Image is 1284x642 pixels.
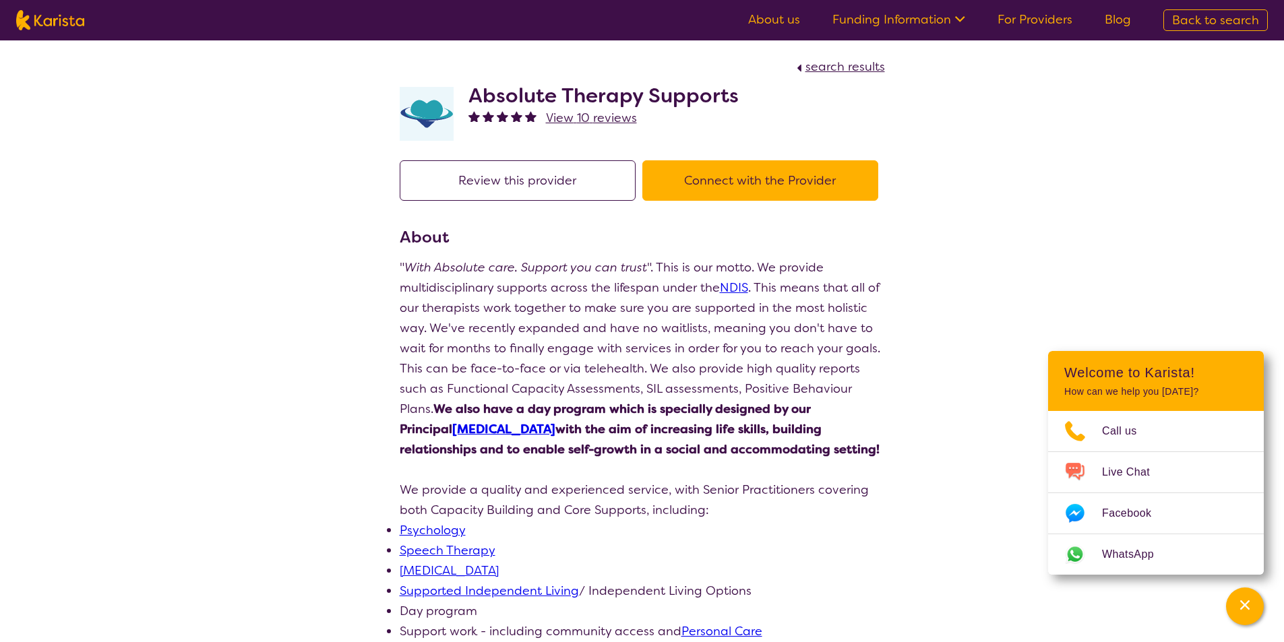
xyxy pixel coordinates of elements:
a: Supported Independent Living [400,583,579,599]
li: / Independent Living Options [400,581,885,601]
img: fullstar [511,110,522,122]
a: Speech Therapy [400,542,495,558]
button: Channel Menu [1226,587,1264,625]
img: fullstar [497,110,508,122]
span: Call us [1102,421,1153,441]
img: Karista logo [16,10,84,30]
a: Web link opens in a new tab. [1048,534,1264,575]
a: Blog [1105,11,1131,28]
a: Personal Care [681,623,762,639]
span: Live Chat [1102,462,1166,482]
a: Back to search [1163,9,1268,31]
span: View 10 reviews [546,110,637,126]
a: [MEDICAL_DATA] [400,563,499,579]
img: fullstar [483,110,494,122]
a: Review this provider [400,172,642,189]
li: Day program [400,601,885,621]
button: Connect with the Provider [642,160,878,201]
ul: Choose channel [1048,411,1264,575]
a: Psychology [400,522,466,538]
li: Support work - including community access and [400,621,885,641]
a: View 10 reviews [546,108,637,128]
a: Funding Information [832,11,965,28]
p: " ". This is our motto. We provide multidisciplinary supports across the lifespan under the . Thi... [400,257,885,459]
button: Review this provider [400,160,636,201]
img: fullstar [468,110,480,122]
img: fullstar [525,110,537,122]
span: WhatsApp [1102,544,1170,565]
span: search results [805,59,885,75]
h2: Absolute Therapy Supports [468,84,739,108]
a: search results [793,59,885,75]
div: Channel Menu [1048,351,1264,575]
h2: Welcome to Karista! [1064,364,1248,381]
em: With Absolute care. Support you can trust [404,259,647,276]
a: NDIS [720,280,748,296]
h3: About [400,225,885,249]
p: We provide a quality and experienced service, with Senior Practitioners covering both Capacity Bu... [400,480,885,520]
a: About us [748,11,800,28]
strong: We also have a day program which is specially designed by our Principal with the aim of increasin... [400,401,880,457]
p: How can we help you [DATE]? [1064,386,1248,397]
img: otyvwjbtyss6nczvq3hf.png [400,87,454,141]
span: Back to search [1172,12,1259,28]
a: For Providers [998,11,1072,28]
a: [MEDICAL_DATA] [452,421,555,437]
span: Facebook [1102,503,1167,523]
a: Connect with the Provider [642,172,885,189]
